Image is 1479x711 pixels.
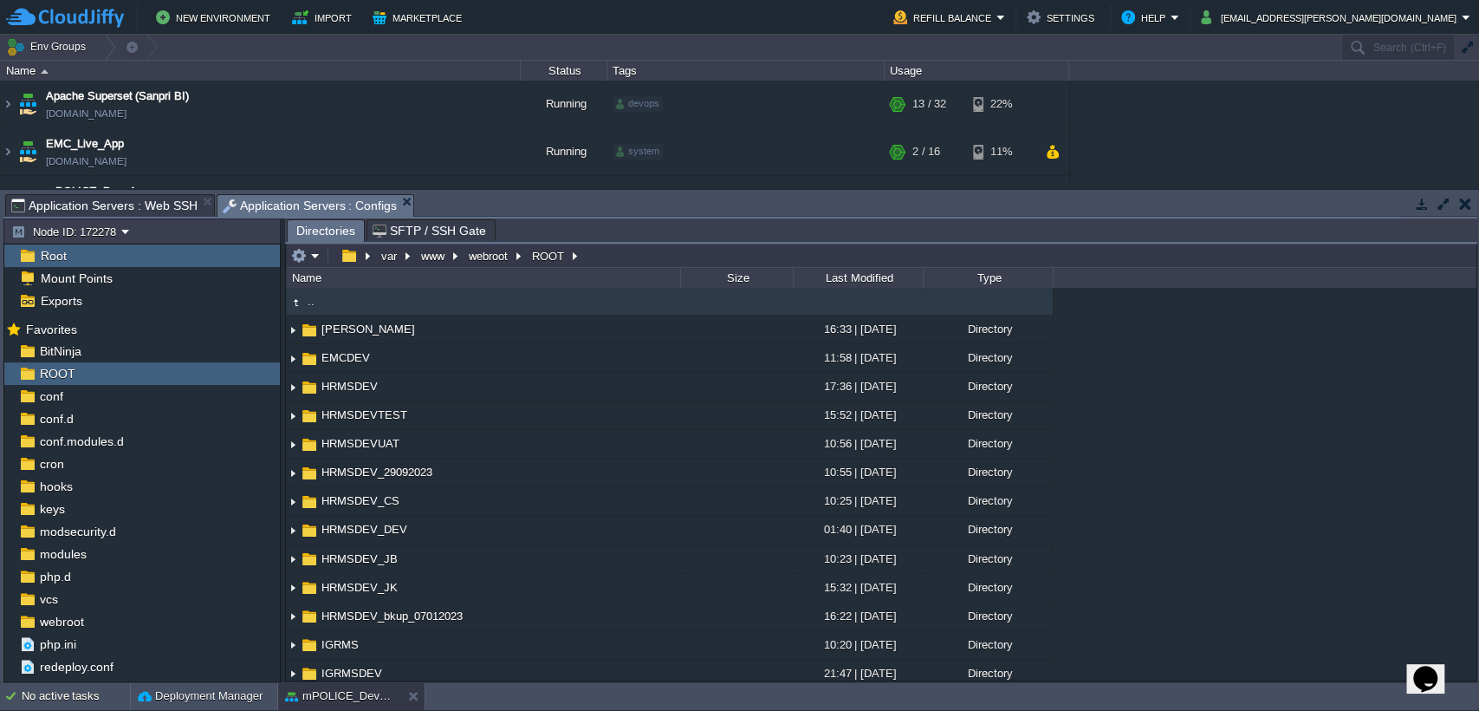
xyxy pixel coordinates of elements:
[793,631,923,658] div: 10:20 | [DATE]
[1406,642,1462,694] iframe: chat widget
[300,550,319,569] img: AMDAwAAAACH5BAEAAAAALAAAAAABAAEAAAICRAEAOw==
[36,546,89,562] span: modules
[286,293,305,312] img: AMDAwAAAACH5BAEAAAAALAAAAAABAAEAAAICRAEAOw==
[373,7,467,28] button: Marketplace
[319,493,402,508] span: HRMSDEV_CS
[923,459,1053,486] div: Directory
[23,322,80,337] span: Favorites
[286,603,300,630] img: AMDAwAAAACH5BAEAAAAALAAAAAABAAEAAAICRAEAOw==
[36,614,87,629] a: webroot
[608,61,884,81] div: Tags
[300,492,319,512] img: AMDAwAAAACH5BAEAAAAALAAAAAABAAEAAAICRAEAOw==
[11,224,121,239] button: Node ID: 172278
[793,430,923,457] div: 10:56 | [DATE]
[319,609,465,623] a: HRMSDEV_bkup_07012023
[793,603,923,629] div: 16:22 | [DATE]
[36,456,67,472] a: cron
[156,7,276,28] button: New Environment
[300,435,319,454] img: AMDAwAAAACH5BAEAAAAALAAAAAABAAEAAAICRAEAOw==
[46,183,149,200] a: mPOLICE_Dev_App
[973,176,1029,223] div: 94%
[36,659,116,675] a: redeploy.conf
[793,660,923,687] div: 21:47 | [DATE]
[613,144,663,160] div: system
[793,373,923,400] div: 17:36 | [DATE]
[223,195,398,217] span: Application Servers : Configs
[793,487,923,514] div: 10:25 | [DATE]
[319,580,400,595] span: HRMSDEV_JK
[923,487,1053,514] div: Directory
[319,666,385,681] a: IGRMSDEV
[46,88,189,105] a: Apache Superset (Sanpri BI)
[36,569,74,584] span: php.d
[36,636,79,652] span: php.ini
[300,321,319,340] img: AMDAwAAAACH5BAEAAAAALAAAAAABAAEAAAICRAEAOw==
[912,81,946,127] div: 13 / 32
[300,464,319,483] img: AMDAwAAAACH5BAEAAAAALAAAAAABAAEAAAICRAEAOw==
[1201,7,1462,28] button: [EMAIL_ADDRESS][PERSON_NAME][DOMAIN_NAME]
[973,81,1029,127] div: 22%
[16,81,40,127] img: AMDAwAAAACH5BAEAAAAALAAAAAABAAEAAAICRAEAOw==
[36,524,119,539] span: modsecurity.d
[23,323,80,336] a: Favorites
[36,366,78,382] span: ROOT
[41,69,49,74] img: AMDAwAAAACH5BAEAAAAALAAAAAABAAEAAAICRAEAOw==
[46,153,126,170] a: [DOMAIN_NAME]
[923,516,1053,543] div: Directory
[1,176,15,223] img: AMDAwAAAACH5BAEAAAAALAAAAAABAAEAAAICRAEAOw==
[286,244,1476,268] input: Click to enter the path
[466,248,512,264] button: webroot
[286,488,300,515] img: AMDAwAAAACH5BAEAAAAALAAAAAABAAEAAAICRAEAOw==
[793,516,923,543] div: 01:40 | [DATE]
[6,7,124,29] img: CloudJiffy
[286,431,300,458] img: AMDAwAAAACH5BAEAAAAALAAAAAABAAEAAAICRAEAOw==
[138,688,263,705] button: Deployment Manager
[912,128,940,175] div: 2 / 16
[37,271,115,286] a: Mount Points
[418,248,449,264] button: www
[36,591,61,607] span: vcs
[36,343,84,359] a: BitNinja
[16,176,40,223] img: AMDAwAAAACH5BAEAAAAALAAAAAABAAEAAAICRAEAOw==
[46,135,124,153] a: EMC_Live_App
[285,688,394,705] button: mPOLICE_Dev_App
[286,546,300,573] img: AMDAwAAAACH5BAEAAAAALAAAAAABAAEAAAICRAEAOw==
[795,268,923,288] div: Last Modified
[1027,7,1100,28] button: Settings
[893,7,996,28] button: Refill Balance
[521,81,607,127] div: Running
[319,436,402,451] span: HRMSDEVUAT
[36,501,68,517] span: keys
[923,401,1053,428] div: Directory
[793,574,923,601] div: 15:32 | [DATE]
[300,636,319,655] img: AMDAwAAAACH5BAEAAAAALAAAAAABAAEAAAICRAEAOw==
[37,293,85,309] a: Exports
[793,545,923,572] div: 10:23 | [DATE]
[2,61,520,81] div: Name
[36,388,66,404] a: conf
[305,294,317,309] span: ..
[286,632,300,659] img: AMDAwAAAACH5BAEAAAAALAAAAAABAAEAAAICRAEAOw==
[16,128,40,175] img: AMDAwAAAACH5BAEAAAAALAAAAAABAAEAAAICRAEAOw==
[923,344,1053,371] div: Directory
[319,322,418,336] a: [PERSON_NAME]
[923,603,1053,629] div: Directory
[379,248,401,264] button: var
[319,551,400,566] a: HRMSDEV_JB
[286,316,300,343] img: AMDAwAAAACH5BAEAAAAALAAAAAABAAEAAAICRAEAOw==
[22,682,130,710] div: No active tasks
[36,479,75,494] span: hooks
[296,220,355,242] span: Directories
[36,434,126,449] span: conf.modules.d
[973,128,1029,175] div: 11%
[529,248,568,264] button: ROOT
[682,268,793,288] div: Size
[319,465,435,479] a: HRMSDEV_29092023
